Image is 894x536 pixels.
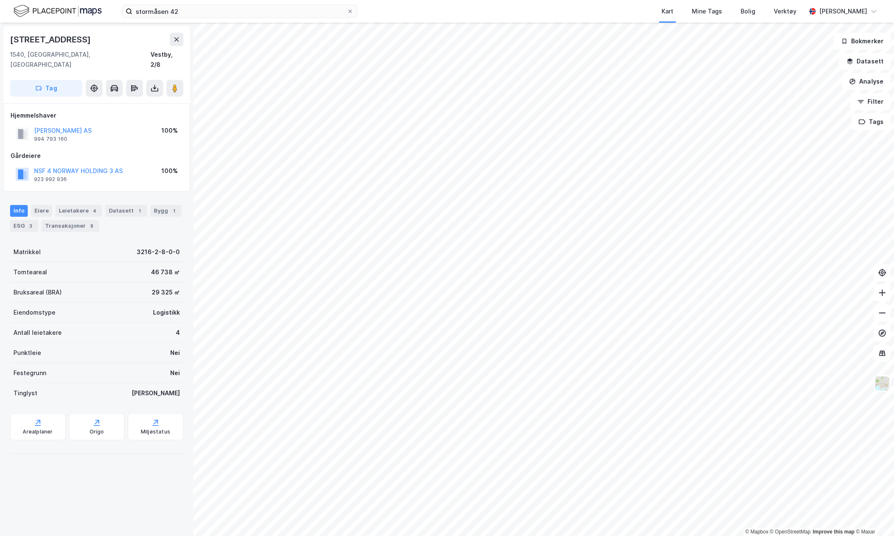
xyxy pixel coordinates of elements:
[850,93,891,110] button: Filter
[874,376,890,391] img: Z
[170,207,178,215] div: 1
[152,287,180,297] div: 29 325 ㎡
[90,428,104,435] div: Origo
[13,267,47,277] div: Tomteareal
[13,388,37,398] div: Tinglyst
[662,6,673,16] div: Kart
[13,368,46,378] div: Festegrunn
[170,368,180,378] div: Nei
[150,205,182,217] div: Bygg
[161,166,178,176] div: 100%
[132,388,180,398] div: [PERSON_NAME]
[10,80,82,97] button: Tag
[842,73,891,90] button: Analyse
[13,348,41,358] div: Punktleie
[741,6,755,16] div: Bolig
[170,348,180,358] div: Nei
[105,205,147,217] div: Datasett
[10,220,38,232] div: ESG
[10,205,28,217] div: Info
[819,6,867,16] div: [PERSON_NAME]
[10,50,150,70] div: 1540, [GEOGRAPHIC_DATA], [GEOGRAPHIC_DATA]
[34,136,67,142] div: 994 793 160
[770,529,811,535] a: OpenStreetMap
[852,113,891,130] button: Tags
[774,6,796,16] div: Verktøy
[153,307,180,318] div: Logistikk
[135,207,144,215] div: 1
[839,53,891,70] button: Datasett
[42,220,99,232] div: Transaksjoner
[137,247,180,257] div: 3216-2-8-0-0
[13,4,102,18] img: logo.f888ab2527a4732fd821a326f86c7f29.svg
[692,6,722,16] div: Mine Tags
[813,529,854,535] a: Improve this map
[10,33,92,46] div: [STREET_ADDRESS]
[26,222,35,230] div: 3
[55,205,102,217] div: Leietakere
[13,307,55,318] div: Eiendomstype
[90,207,99,215] div: 4
[176,328,180,338] div: 4
[13,247,41,257] div: Matrikkel
[150,50,183,70] div: Vestby, 2/8
[31,205,52,217] div: Eiere
[87,222,96,230] div: 8
[141,428,170,435] div: Miljøstatus
[13,328,62,338] div: Antall leietakere
[132,5,347,18] input: Søk på adresse, matrikkel, gårdeiere, leietakere eller personer
[23,428,53,435] div: Arealplaner
[852,496,894,536] iframe: Chat Widget
[11,110,183,121] div: Hjemmelshaver
[834,33,891,50] button: Bokmerker
[34,176,67,183] div: 923 992 936
[13,287,62,297] div: Bruksareal (BRA)
[151,267,180,277] div: 46 738 ㎡
[161,126,178,136] div: 100%
[745,529,768,535] a: Mapbox
[11,151,183,161] div: Gårdeiere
